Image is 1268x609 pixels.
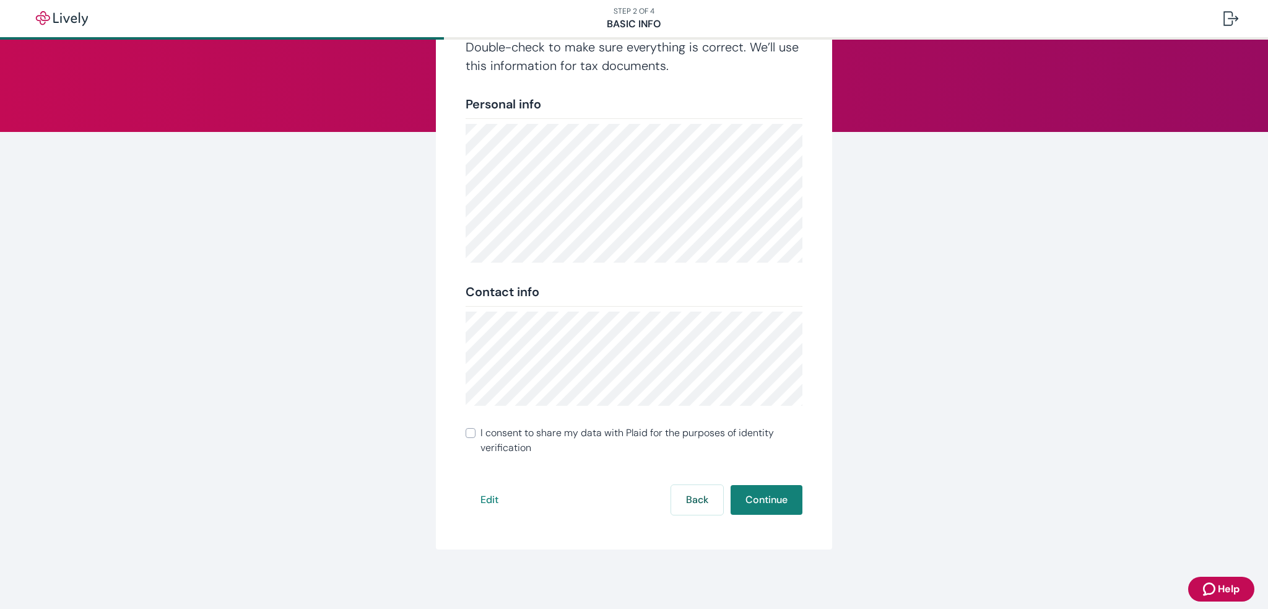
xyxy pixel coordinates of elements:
[480,426,802,455] span: I consent to share my data with Plaid for the purposes of identity verification
[27,11,97,26] img: Lively
[1188,577,1254,602] button: Zendesk support iconHelp
[466,485,513,515] button: Edit
[671,485,723,515] button: Back
[466,283,802,301] div: Contact info
[466,95,802,113] div: Personal info
[731,485,802,515] button: Continue
[466,38,802,75] h4: Double-check to make sure everything is correct. We’ll use this information for tax documents.
[1203,582,1218,597] svg: Zendesk support icon
[1214,4,1248,33] button: Log out
[1218,582,1240,597] span: Help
